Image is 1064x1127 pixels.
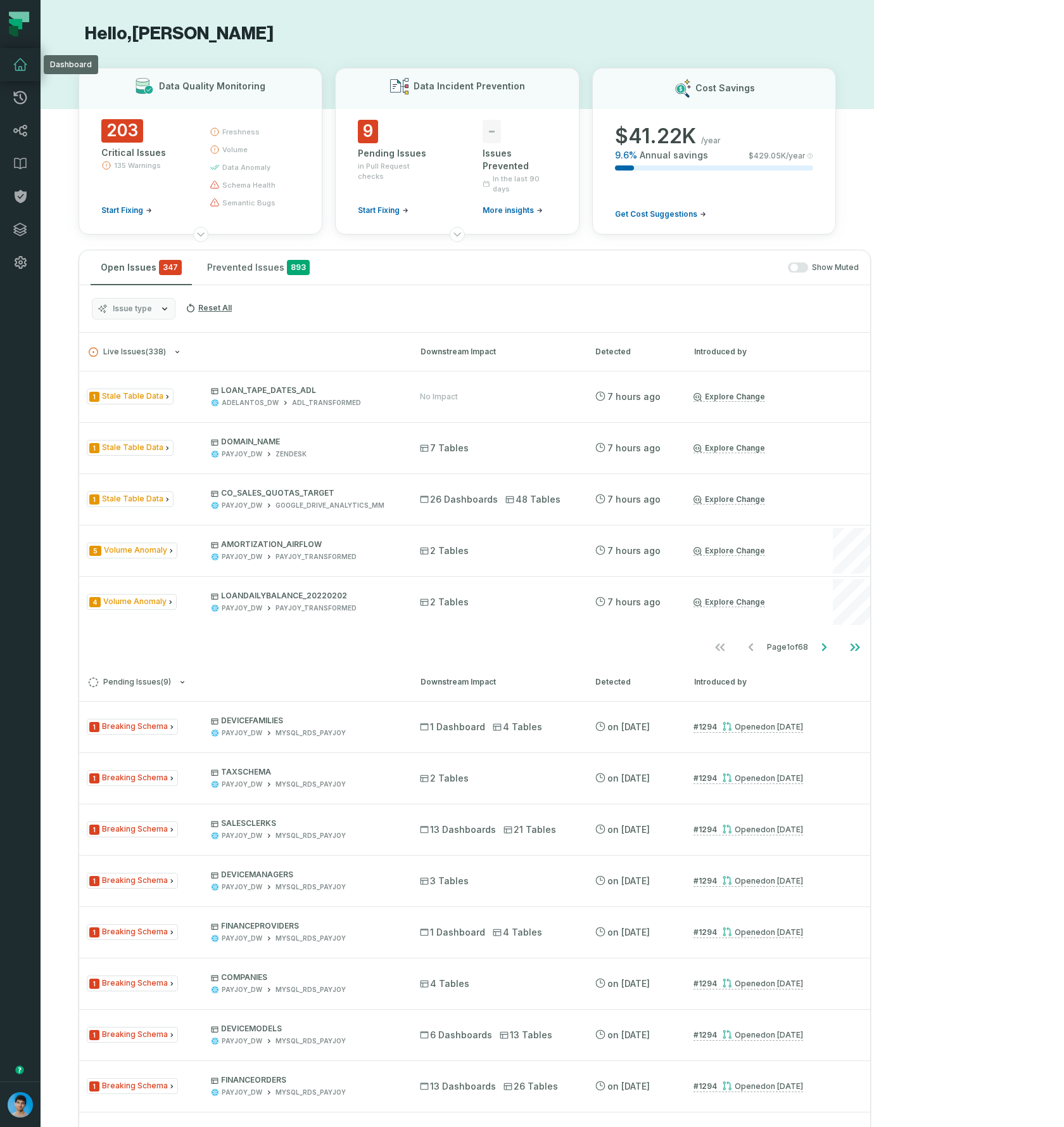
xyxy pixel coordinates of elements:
div: MYSQL_RDS_PAYJOY [275,780,346,789]
span: Annual savings [640,149,708,162]
div: MYSQL_RDS_PAYJOY [275,934,346,943]
a: Start Fixing [358,205,408,216]
span: Severity [89,876,99,886]
div: Opened [722,1030,803,1040]
relative-time: Jul 17, 2025, 11:33 AM GMT+3 [607,773,650,783]
span: semantic bugs [222,198,275,208]
div: ZENDESK [275,449,307,459]
div: PAYJOY_TRANSFORMED [275,603,357,613]
span: schema health [222,180,275,190]
p: FINANCEPROVIDERS [211,921,397,931]
span: Start Fixing [358,205,400,216]
span: 135 Warnings [114,160,161,171]
span: 2 Tables [420,596,469,609]
div: PAYJOY_DW [222,1088,262,1097]
div: PAYJOY_DW [222,449,262,459]
span: 1 Dashboard [420,926,485,939]
a: #1294Opened[DATE] 12:14:19 AM [693,721,803,733]
button: Data Quality Monitoring203Critical Issues135 WarningsStart Fixingfreshnessvolumedata anomalyschem... [79,68,322,235]
div: Opened [722,773,803,783]
span: $ 41.22K [615,124,696,149]
div: Opened [722,722,803,731]
button: Reset All [180,298,237,318]
span: Issue Type [87,770,178,786]
span: Issue Type [87,719,178,735]
span: Live Issues ( 338 ) [89,347,166,357]
div: MYSQL_RDS_PAYJOY [275,882,346,892]
span: Issue Type [87,491,174,507]
p: DOMAIN_NAME [211,437,397,447]
a: #1294Opened[DATE] 12:14:19 AM [693,1029,803,1041]
p: DEVICEMANAGERS [211,870,397,880]
relative-time: Jun 3, 2025, 12:14 AM GMT+3 [766,876,803,885]
button: Open Issues [91,250,192,285]
div: PAYJOY_DW [222,934,262,943]
div: Live Issues(338) [79,371,870,662]
p: FINANCEORDERS [211,1075,397,1085]
span: 13 Dashboards [420,1080,496,1093]
span: Severity [89,597,101,607]
relative-time: Jul 17, 2025, 11:33 AM GMT+3 [607,978,650,989]
relative-time: Sep 8, 2025, 5:36 AM GMT+3 [607,494,661,505]
a: Explore Change [693,597,765,607]
span: 6 Dashboards [420,1029,492,1041]
div: Downstream Impact [421,346,573,357]
a: #1294Opened[DATE] 12:14:19 AM [693,875,803,887]
div: MYSQL_RDS_PAYJOY [275,985,346,995]
a: Explore Change [693,443,765,453]
span: 203 [101,119,143,143]
relative-time: Sep 8, 2025, 5:36 AM GMT+3 [607,442,661,453]
relative-time: Jul 17, 2025, 11:33 AM GMT+3 [607,824,650,835]
span: data anomaly [222,162,270,172]
relative-time: Sep 8, 2025, 5:36 AM GMT+3 [607,391,661,402]
div: Opened [722,825,803,834]
div: Downstream Impact [421,676,573,688]
span: $ 429.05K /year [749,151,806,161]
div: ADELANTOS_DW [222,398,279,408]
span: 893 [287,260,310,275]
div: GOOGLE_DRIVE_ANALYTICS_MM [275,501,384,510]
div: Pending Issues [358,147,432,160]
div: PAYJOY_DW [222,501,262,510]
span: 2 Tables [420,772,469,785]
span: 3 Tables [420,875,469,887]
span: Issue Type [87,594,177,610]
span: in Pull Request checks [358,161,432,181]
div: PAYJOY_DW [222,780,262,789]
p: COMPANIES [211,972,397,982]
h3: Data Incident Prevention [414,80,525,93]
span: Severity [89,443,99,453]
relative-time: Jul 17, 2025, 11:33 AM GMT+3 [607,1029,650,1040]
div: Opened [722,1081,803,1091]
span: Severity [89,494,99,505]
relative-time: Jun 3, 2025, 12:14 AM GMT+3 [766,1030,803,1040]
span: 7 Tables [420,442,469,454]
button: Pending Issues(9) [89,678,398,687]
span: 48 Tables [505,493,560,506]
div: Show Muted [325,262,859,273]
span: Severity [89,1030,99,1040]
div: PAYJOY_DW [222,1036,262,1046]
div: MYSQL_RDS_PAYJOY [275,831,346,840]
a: Explore Change [693,494,765,505]
span: Issue Type [87,1078,178,1094]
span: Issue Type [87,873,178,889]
relative-time: Jun 3, 2025, 12:14 AM GMT+3 [766,722,803,731]
span: Issue Type [87,543,177,558]
button: Go to next page [809,634,839,660]
span: Severity [89,773,99,783]
div: MYSQL_RDS_PAYJOY [275,1088,346,1097]
a: Start Fixing [101,205,152,216]
span: Severity [89,392,99,402]
p: TAXSCHEMA [211,767,397,777]
p: DEVICEFAMILIES [211,716,397,726]
button: Prevented Issues [197,250,320,285]
span: Severity [89,979,99,989]
div: PAYJOY_DW [222,882,262,892]
div: ADL_TRANSFORMED [292,398,361,408]
relative-time: Jul 17, 2025, 11:33 AM GMT+3 [607,1081,650,1092]
button: Go to first page [705,634,735,660]
span: Severity [89,927,99,937]
div: Opened [722,876,803,885]
div: Introduced by [694,346,808,357]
